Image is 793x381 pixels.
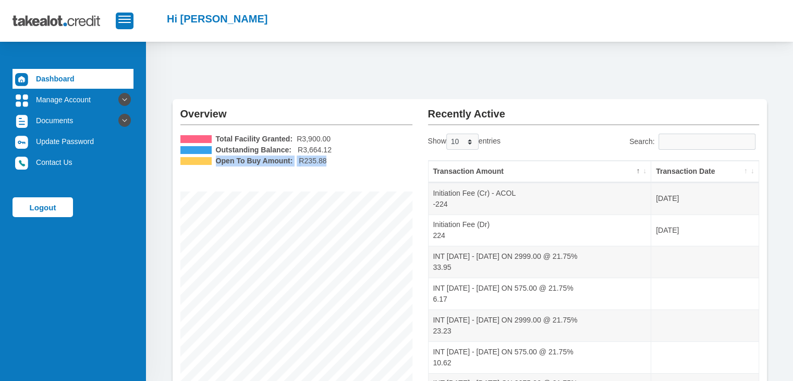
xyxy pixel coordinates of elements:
[13,69,133,89] a: Dashboard
[297,134,331,145] span: R3,900.00
[629,134,759,150] label: Search:
[13,197,73,217] a: Logout
[216,145,292,156] b: Outstanding Balance:
[651,183,758,215] td: [DATE]
[429,246,652,278] td: INT [DATE] - [DATE] ON 2999.00 @ 21.75% 33.95
[429,161,652,183] th: Transaction Amount: activate to sort column descending
[651,161,758,183] th: Transaction Date: activate to sort column ascending
[429,278,652,309] td: INT [DATE] - [DATE] ON 575.00 @ 21.75% 6.17
[429,215,652,246] td: Initiation Fee (Dr) 224
[428,134,501,150] label: Show entries
[298,145,332,156] span: R3,664.12
[429,309,652,341] td: INT [DATE] - [DATE] ON 2999.00 @ 21.75% 23.23
[216,156,293,166] b: Open To Buy Amount:
[216,134,293,145] b: Total Facility Granted:
[429,183,652,215] td: Initiation Fee (Cr) - ACOL -224
[13,90,133,110] a: Manage Account
[446,134,479,150] select: Showentries
[180,99,412,120] h2: Overview
[651,215,758,246] td: [DATE]
[13,152,133,172] a: Contact Us
[13,111,133,130] a: Documents
[429,341,652,373] td: INT [DATE] - [DATE] ON 575.00 @ 21.75% 10.62
[428,99,759,120] h2: Recently Active
[13,8,116,34] img: takealot_credit_logo.svg
[13,132,133,151] a: Update Password
[167,13,267,25] h2: Hi [PERSON_NAME]
[299,156,326,166] span: R235.88
[658,134,755,150] input: Search:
